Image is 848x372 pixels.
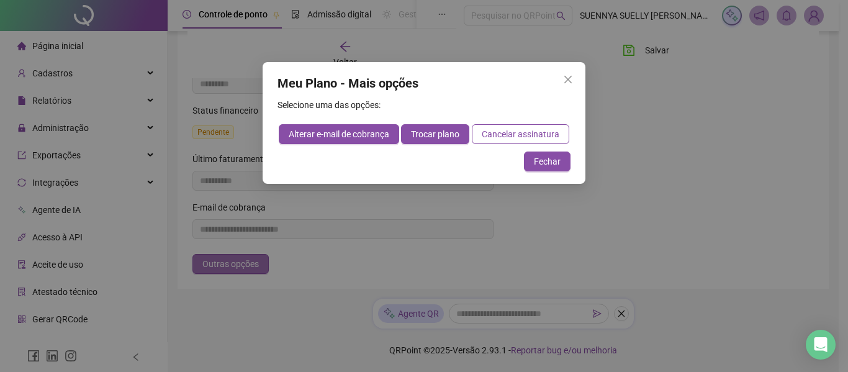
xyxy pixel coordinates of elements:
[534,155,561,168] span: Fechar
[482,127,559,141] span: Cancelar assinatura
[411,127,459,141] span: Trocar plano
[472,124,569,144] button: Cancelar assinatura
[277,100,381,110] span: Selecione uma das opções:
[277,75,571,92] h4: Meu Plano - Mais opções
[806,330,836,360] div: Open Intercom Messenger
[401,124,469,144] button: Trocar plano
[558,70,578,89] button: Close
[524,152,571,171] button: Fechar
[563,75,573,84] span: close
[279,124,399,144] button: Alterar e-mail de cobrança
[289,127,389,141] span: Alterar e-mail de cobrança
